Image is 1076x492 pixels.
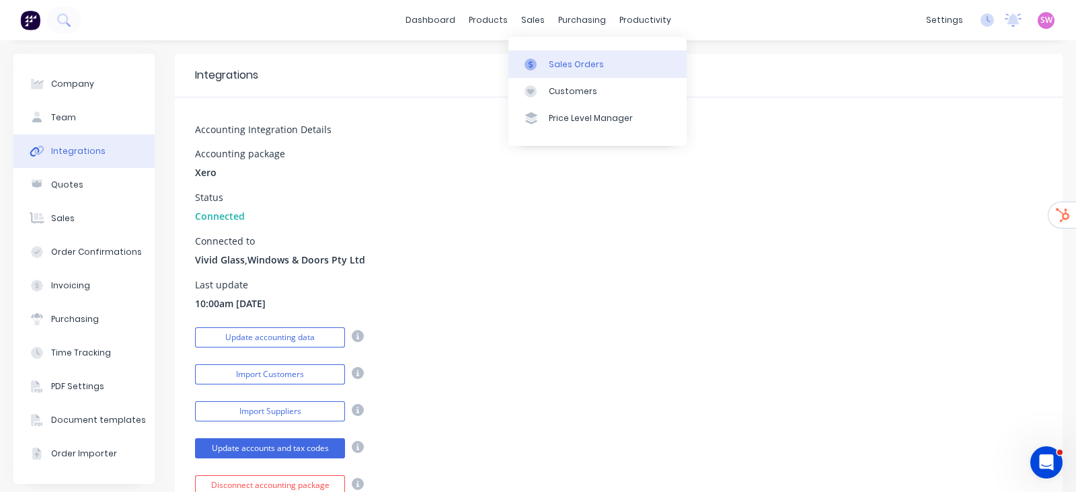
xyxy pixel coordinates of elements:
[51,448,117,460] div: Order Importer
[13,403,155,437] button: Document templates
[195,209,245,223] span: Connected
[13,168,155,202] button: Quotes
[13,101,155,134] button: Team
[51,414,146,426] div: Document templates
[51,313,99,325] div: Purchasing
[195,401,345,421] button: Import Suppliers
[195,280,266,290] div: Last update
[51,246,142,258] div: Order Confirmations
[51,280,90,292] div: Invoicing
[13,202,155,235] button: Sales
[13,235,155,269] button: Order Confirmations
[51,145,106,157] div: Integrations
[195,193,245,202] div: Status
[195,296,266,311] span: 10:00am [DATE]
[195,253,365,267] span: Vivid Glass,Windows & Doors Pty Ltd
[919,10,970,30] div: settings
[51,347,111,359] div: Time Tracking
[195,124,1042,136] h5: Accounting Integration Details
[51,78,94,90] div: Company
[1030,446,1063,479] iframe: Intercom live chat
[508,50,687,77] a: Sales Orders
[51,380,104,393] div: PDF Settings
[195,237,365,246] div: Connected to
[195,327,345,347] button: Update accounting data
[51,112,76,124] div: Team
[508,105,687,132] a: Price Level Manager
[195,149,285,159] div: Accounting package
[613,10,678,30] div: productivity
[13,67,155,101] button: Company
[549,85,597,97] div: Customers
[399,10,462,30] a: dashboard
[195,67,258,83] div: Integrations
[514,10,551,30] div: sales
[51,212,75,224] div: Sales
[195,165,217,179] span: Xero
[549,112,633,124] div: Price Level Manager
[13,269,155,302] button: Invoicing
[13,370,155,403] button: PDF Settings
[551,10,613,30] div: purchasing
[51,179,83,191] div: Quotes
[195,438,345,458] button: Update accounts and tax codes
[13,302,155,336] button: Purchasing
[20,10,40,30] img: Factory
[195,364,345,384] button: Import Customers
[462,10,514,30] div: products
[549,58,604,71] div: Sales Orders
[13,336,155,370] button: Time Tracking
[1040,14,1052,26] span: SW
[508,78,687,105] a: Customers
[13,437,155,470] button: Order Importer
[13,134,155,168] button: Integrations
